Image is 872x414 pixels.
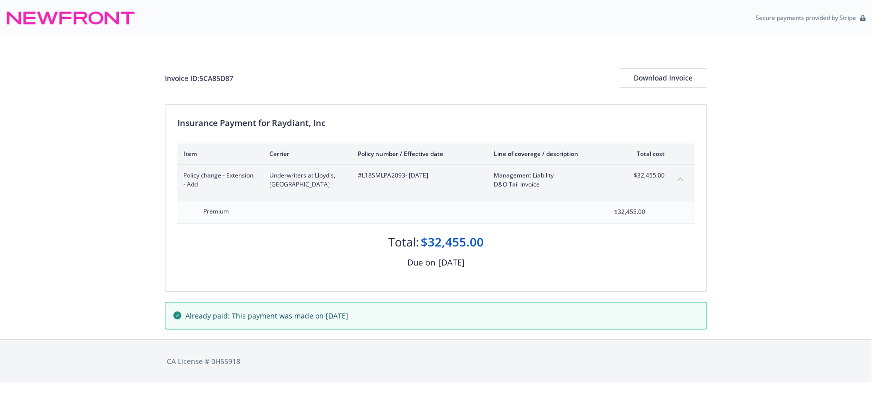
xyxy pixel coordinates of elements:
[407,256,435,269] div: Due on
[183,171,253,189] span: Policy change - Extension - Add
[586,204,651,219] input: 0.00
[494,171,611,180] span: Management Liability
[620,68,707,87] div: Download Invoice
[358,149,478,158] div: Policy number / Effective date
[203,207,229,215] span: Premium
[620,68,707,88] button: Download Invoice
[177,165,695,195] div: Policy change - Extension - AddUnderwriters at Lloyd's, [GEOGRAPHIC_DATA]#L18SMLPA2093- [DATE]Man...
[421,233,484,250] div: $32,455.00
[167,356,705,366] div: CA License # 0H55918
[185,310,348,321] span: Already paid: This payment was made on [DATE]
[756,13,856,22] p: Secure payments provided by Stripe
[438,256,465,269] div: [DATE]
[388,233,419,250] div: Total:
[627,171,665,180] span: $32,455.00
[494,180,611,189] span: D&O Tail Invoice
[494,149,611,158] div: Line of coverage / description
[177,116,695,129] div: Insurance Payment for Raydiant, Inc
[165,73,233,83] div: Invoice ID: 5CA85D87
[494,171,611,189] span: Management LiabilityD&O Tail Invoice
[183,149,253,158] div: Item
[269,149,342,158] div: Carrier
[673,171,689,187] button: collapse content
[269,171,342,189] span: Underwriters at Lloyd's, [GEOGRAPHIC_DATA]
[627,149,665,158] div: Total cost
[358,171,478,180] span: #L18SMLPA2093 - [DATE]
